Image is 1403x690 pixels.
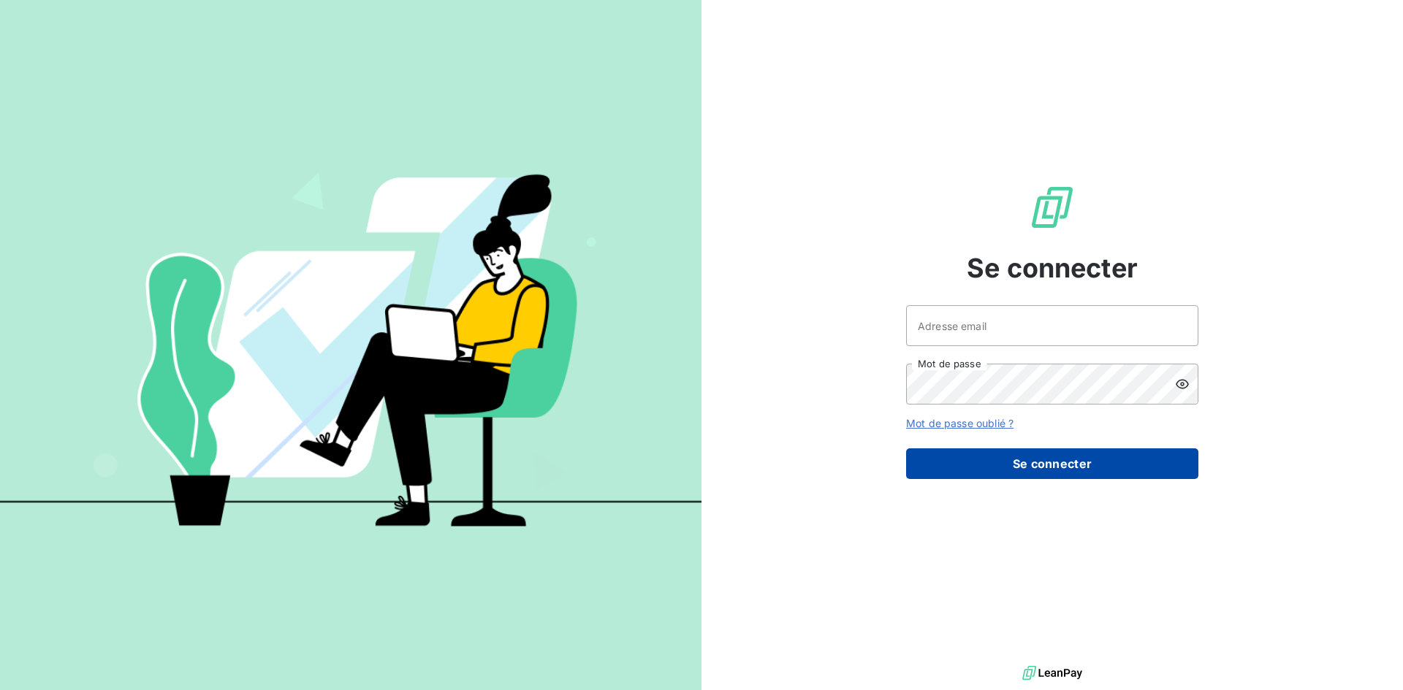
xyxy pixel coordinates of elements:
[906,417,1014,429] a: Mot de passe oublié ?
[1029,184,1076,231] img: Logo LeanPay
[906,305,1198,346] input: placeholder
[906,448,1198,479] button: Se connecter
[967,248,1138,288] span: Se connecter
[1022,662,1082,684] img: logo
